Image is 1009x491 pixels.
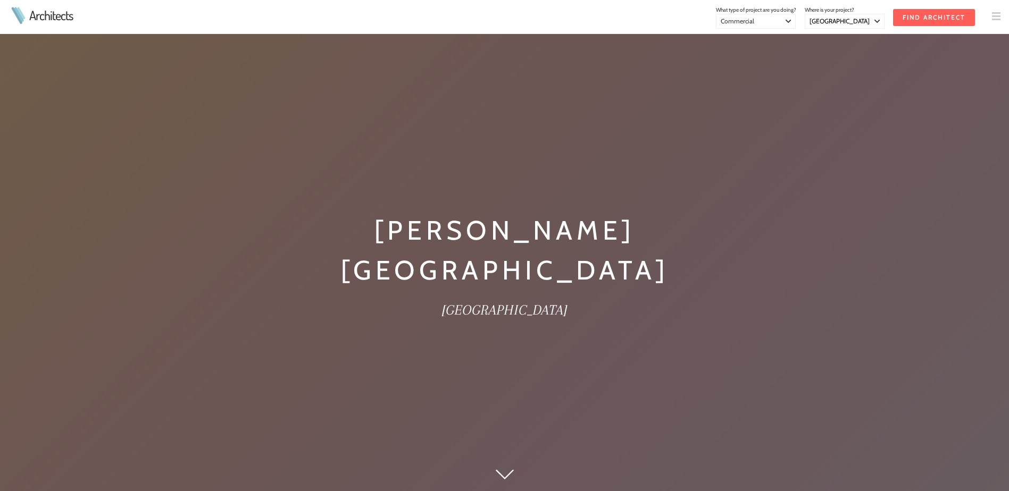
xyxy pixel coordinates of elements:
[893,9,975,26] input: Find Architect
[805,6,854,13] span: Where is your project?
[241,299,769,321] h2: [GEOGRAPHIC_DATA]
[716,6,796,13] span: What type of project are you doing?
[9,7,28,24] img: Architects
[29,9,73,22] a: Architects
[241,210,769,290] h1: [PERSON_NAME][GEOGRAPHIC_DATA]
